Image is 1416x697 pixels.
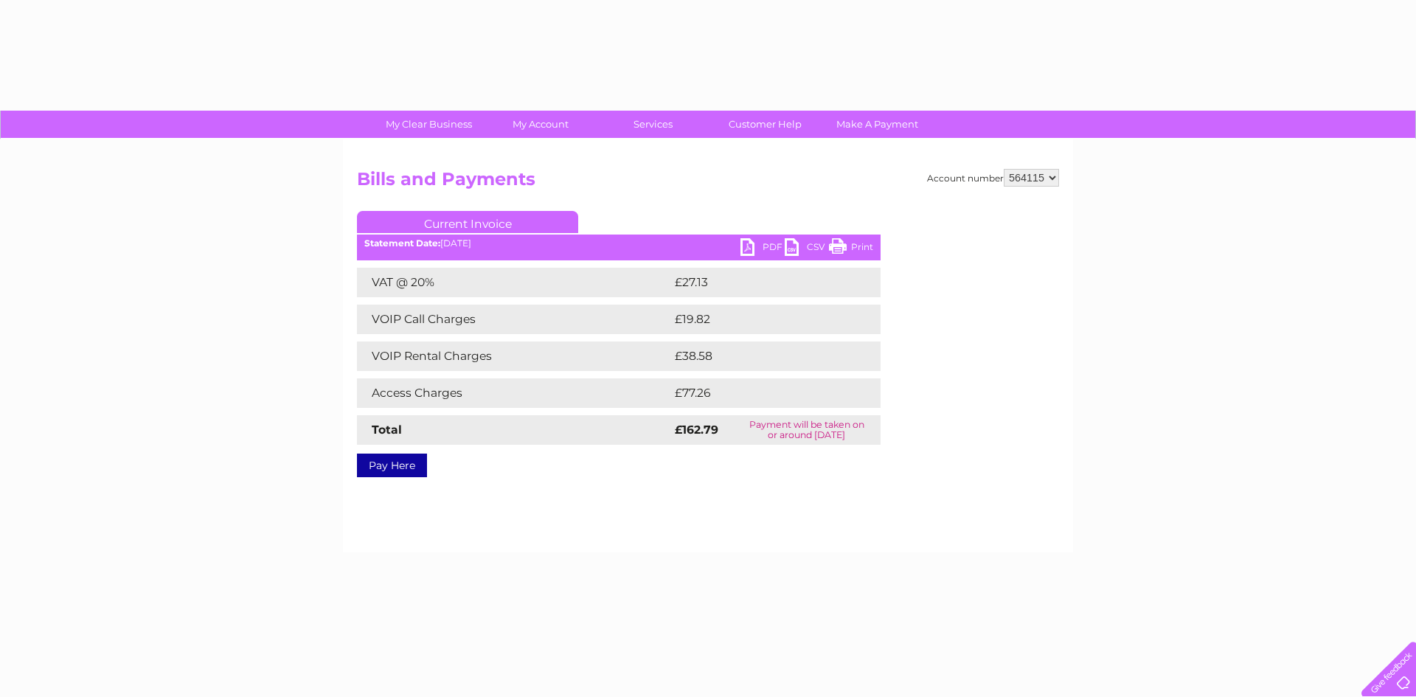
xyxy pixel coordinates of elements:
td: £38.58 [671,341,851,371]
td: £27.13 [671,268,848,297]
a: My Clear Business [368,111,490,138]
td: Payment will be taken on or around [DATE] [732,415,881,445]
td: Access Charges [357,378,671,408]
a: PDF [740,238,785,260]
a: Customer Help [704,111,826,138]
h2: Bills and Payments [357,169,1059,197]
td: £19.82 [671,305,850,334]
td: VAT @ 20% [357,268,671,297]
a: Make A Payment [816,111,938,138]
td: £77.26 [671,378,850,408]
a: Services [592,111,714,138]
a: Current Invoice [357,211,578,233]
div: Account number [927,169,1059,187]
div: [DATE] [357,238,881,249]
a: Print [829,238,873,260]
a: My Account [480,111,602,138]
a: Pay Here [357,454,427,477]
a: CSV [785,238,829,260]
td: VOIP Rental Charges [357,341,671,371]
strong: £162.79 [675,423,718,437]
td: VOIP Call Charges [357,305,671,334]
strong: Total [372,423,402,437]
b: Statement Date: [364,237,440,249]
